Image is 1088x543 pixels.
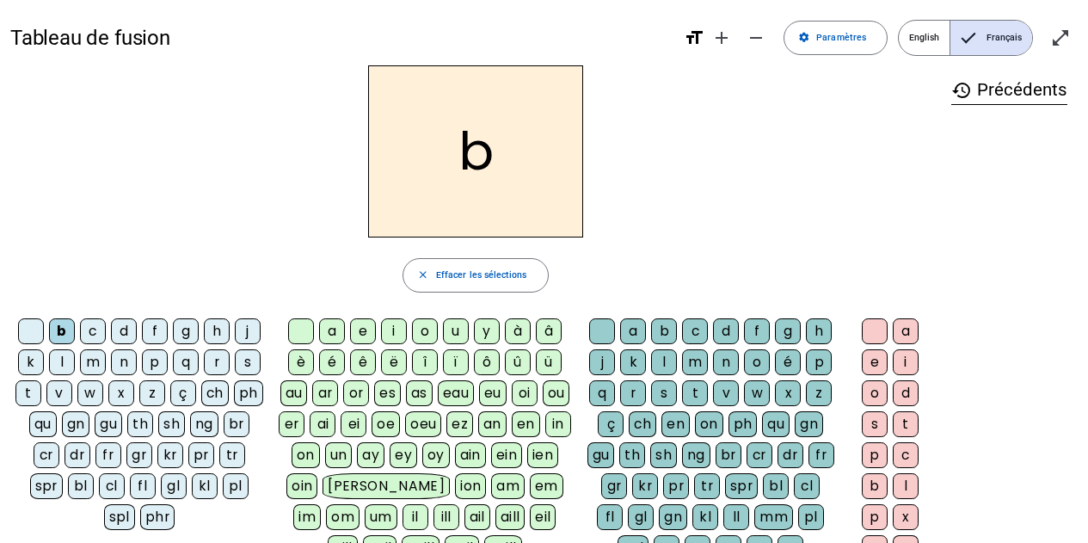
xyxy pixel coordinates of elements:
[280,380,308,406] div: au
[746,28,766,48] mat-icon: remove
[692,504,718,530] div: kl
[682,442,710,468] div: ng
[601,473,627,499] div: gr
[794,473,820,499] div: cl
[951,76,1067,105] h3: Précédents
[474,318,500,344] div: y
[747,442,772,468] div: cr
[49,349,75,375] div: l
[479,380,507,406] div: eu
[775,380,801,406] div: x
[893,349,919,375] div: i
[816,30,866,46] span: Paramètres
[650,442,677,468] div: sh
[62,411,90,437] div: gn
[190,411,218,437] div: ng
[530,504,556,530] div: eil
[598,411,624,437] div: ç
[620,380,646,406] div: r
[495,504,526,530] div: aill
[34,442,59,468] div: cr
[684,28,704,48] mat-icon: format_size
[422,442,450,468] div: oy
[651,380,677,406] div: s
[140,504,175,530] div: phr
[443,318,469,344] div: u
[417,269,429,281] mat-icon: close
[219,442,245,468] div: tr
[893,442,919,468] div: c
[893,318,919,344] div: a
[286,473,317,499] div: oin
[15,380,41,406] div: t
[589,380,615,406] div: q
[279,411,304,437] div: er
[543,380,570,406] div: ou
[589,349,615,375] div: j
[10,17,673,59] h1: Tableau de fusion
[713,318,739,344] div: d
[224,411,249,437] div: br
[95,442,121,468] div: fr
[530,473,563,499] div: em
[157,442,183,468] div: kr
[381,349,407,375] div: ë
[806,380,832,406] div: z
[406,380,433,406] div: as
[775,318,801,344] div: g
[798,504,824,530] div: pl
[455,473,486,499] div: ion
[357,442,384,468] div: ay
[893,504,919,530] div: x
[862,380,888,406] div: o
[433,504,459,530] div: ill
[704,21,739,55] button: Augmenter la taille de la police
[46,380,72,406] div: v
[651,349,677,375] div: l
[536,318,562,344] div: â
[478,411,507,437] div: an
[223,473,249,499] div: pl
[597,504,623,530] div: fl
[142,318,168,344] div: f
[188,442,214,468] div: pr
[95,411,122,437] div: gu
[18,349,44,375] div: k
[545,411,571,437] div: in
[744,318,770,344] div: f
[728,411,758,437] div: ph
[491,442,522,468] div: ein
[744,380,770,406] div: w
[723,504,749,530] div: ll
[893,473,919,499] div: l
[173,349,199,375] div: q
[651,318,677,344] div: b
[405,411,441,437] div: oeu
[341,411,366,437] div: ei
[49,318,75,344] div: b
[319,318,345,344] div: a
[587,442,615,468] div: gu
[778,442,803,468] div: dr
[310,411,335,437] div: ai
[173,318,199,344] div: g
[682,318,708,344] div: c
[464,504,490,530] div: ail
[711,28,732,48] mat-icon: add
[775,349,801,375] div: é
[80,318,106,344] div: c
[343,380,369,406] div: or
[1050,28,1071,48] mat-icon: open_in_full
[104,504,135,530] div: spl
[126,442,152,468] div: gr
[682,380,708,406] div: t
[620,318,646,344] div: a
[170,380,196,406] div: ç
[142,349,168,375] div: p
[446,411,473,437] div: ez
[293,504,321,530] div: im
[536,349,562,375] div: ü
[620,349,646,375] div: k
[403,258,548,293] button: Effacer les sélections
[436,268,527,283] span: Effacer les sélections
